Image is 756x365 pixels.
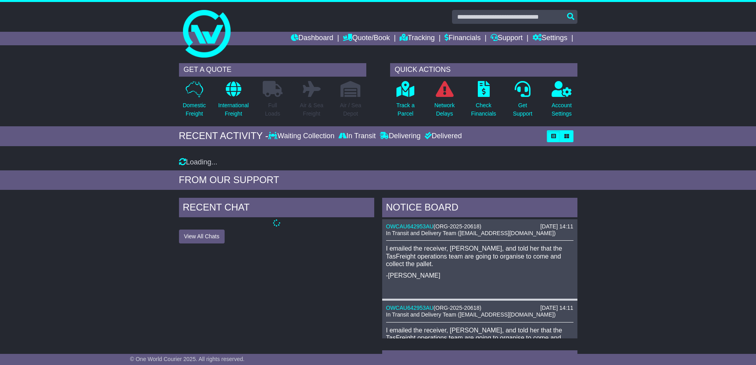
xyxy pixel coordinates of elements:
[386,272,573,279] p: -[PERSON_NAME]
[540,223,573,230] div: [DATE] 14:11
[386,223,573,230] div: ( )
[435,223,479,230] span: ORG-2025-20618
[179,158,577,167] div: Loading...
[268,132,336,141] div: Waiting Collection
[337,132,378,141] div: In Transit
[340,101,362,118] p: Air / Sea Depot
[386,305,573,311] div: ( )
[179,230,225,243] button: View All Chats
[218,81,249,122] a: InternationalFreight
[378,132,423,141] div: Delivering
[491,32,523,45] a: Support
[382,198,577,219] div: NOTICE BOARD
[390,63,577,77] div: QUICK ACTIONS
[435,305,479,311] span: ORG-2025-20618
[182,81,206,122] a: DomesticFreight
[183,101,206,118] p: Domestic Freight
[386,245,573,268] p: I emailed the receiver, [PERSON_NAME], and told her that the TasFreight operations team are going...
[540,305,573,311] div: [DATE] 14:11
[291,32,333,45] a: Dashboard
[263,101,283,118] p: Full Loads
[386,311,556,318] span: In Transit and Delivery Team ([EMAIL_ADDRESS][DOMAIN_NAME])
[533,32,567,45] a: Settings
[434,101,454,118] p: Network Delays
[300,101,323,118] p: Air & Sea Freight
[386,326,573,350] p: I emailed the receiver, [PERSON_NAME], and told her that the TasFreight operations team are going...
[396,81,415,122] a: Track aParcel
[552,101,572,118] p: Account Settings
[551,81,572,122] a: AccountSettings
[179,130,269,142] div: RECENT ACTIVITY -
[471,101,496,118] p: Check Financials
[386,305,434,311] a: OWCAU642953AU
[400,32,435,45] a: Tracking
[512,81,533,122] a: GetSupport
[179,63,366,77] div: GET A QUOTE
[343,32,390,45] a: Quote/Book
[513,101,532,118] p: Get Support
[130,356,245,362] span: © One World Courier 2025. All rights reserved.
[423,132,462,141] div: Delivered
[444,32,481,45] a: Financials
[471,81,496,122] a: CheckFinancials
[396,101,415,118] p: Track a Parcel
[386,223,434,230] a: OWCAU642953AU
[218,101,249,118] p: International Freight
[179,174,577,186] div: FROM OUR SUPPORT
[434,81,455,122] a: NetworkDelays
[386,230,556,236] span: In Transit and Delivery Team ([EMAIL_ADDRESS][DOMAIN_NAME])
[179,198,374,219] div: RECENT CHAT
